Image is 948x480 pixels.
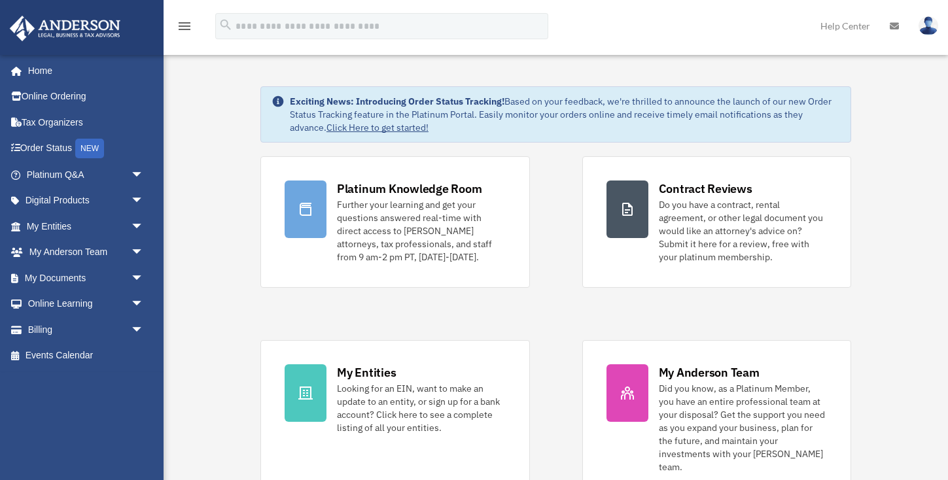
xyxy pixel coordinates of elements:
a: My Entitiesarrow_drop_down [9,213,164,239]
span: arrow_drop_down [131,188,157,214]
div: Further your learning and get your questions answered real-time with direct access to [PERSON_NAM... [337,198,506,264]
a: Platinum Q&Aarrow_drop_down [9,162,164,188]
span: arrow_drop_down [131,239,157,266]
span: arrow_drop_down [131,317,157,343]
a: Online Learningarrow_drop_down [9,291,164,317]
strong: Exciting News: Introducing Order Status Tracking! [290,95,504,107]
a: Contract Reviews Do you have a contract, rental agreement, or other legal document you would like... [582,156,852,288]
div: Contract Reviews [659,180,752,197]
i: search [219,18,233,32]
div: My Entities [337,364,396,381]
span: arrow_drop_down [131,162,157,188]
a: My Anderson Teamarrow_drop_down [9,239,164,266]
a: Home [9,58,157,84]
span: arrow_drop_down [131,291,157,318]
div: Based on your feedback, we're thrilled to announce the launch of our new Order Status Tracking fe... [290,95,840,134]
a: Billingarrow_drop_down [9,317,164,343]
img: User Pic [919,16,938,35]
a: Order StatusNEW [9,135,164,162]
span: arrow_drop_down [131,265,157,292]
i: menu [177,18,192,34]
a: Tax Organizers [9,109,164,135]
a: My Documentsarrow_drop_down [9,265,164,291]
a: Click Here to get started! [326,122,429,133]
div: My Anderson Team [659,364,760,381]
img: Anderson Advisors Platinum Portal [6,16,124,41]
div: Did you know, as a Platinum Member, you have an entire professional team at your disposal? Get th... [659,382,828,473]
a: Platinum Knowledge Room Further your learning and get your questions answered real-time with dire... [260,156,530,288]
div: Looking for an EIN, want to make an update to an entity, or sign up for a bank account? Click her... [337,382,506,434]
a: menu [177,23,192,34]
div: Do you have a contract, rental agreement, or other legal document you would like an attorney's ad... [659,198,828,264]
div: NEW [75,139,104,158]
a: Events Calendar [9,343,164,369]
a: Online Ordering [9,84,164,110]
span: arrow_drop_down [131,213,157,240]
div: Platinum Knowledge Room [337,180,482,197]
a: Digital Productsarrow_drop_down [9,188,164,214]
